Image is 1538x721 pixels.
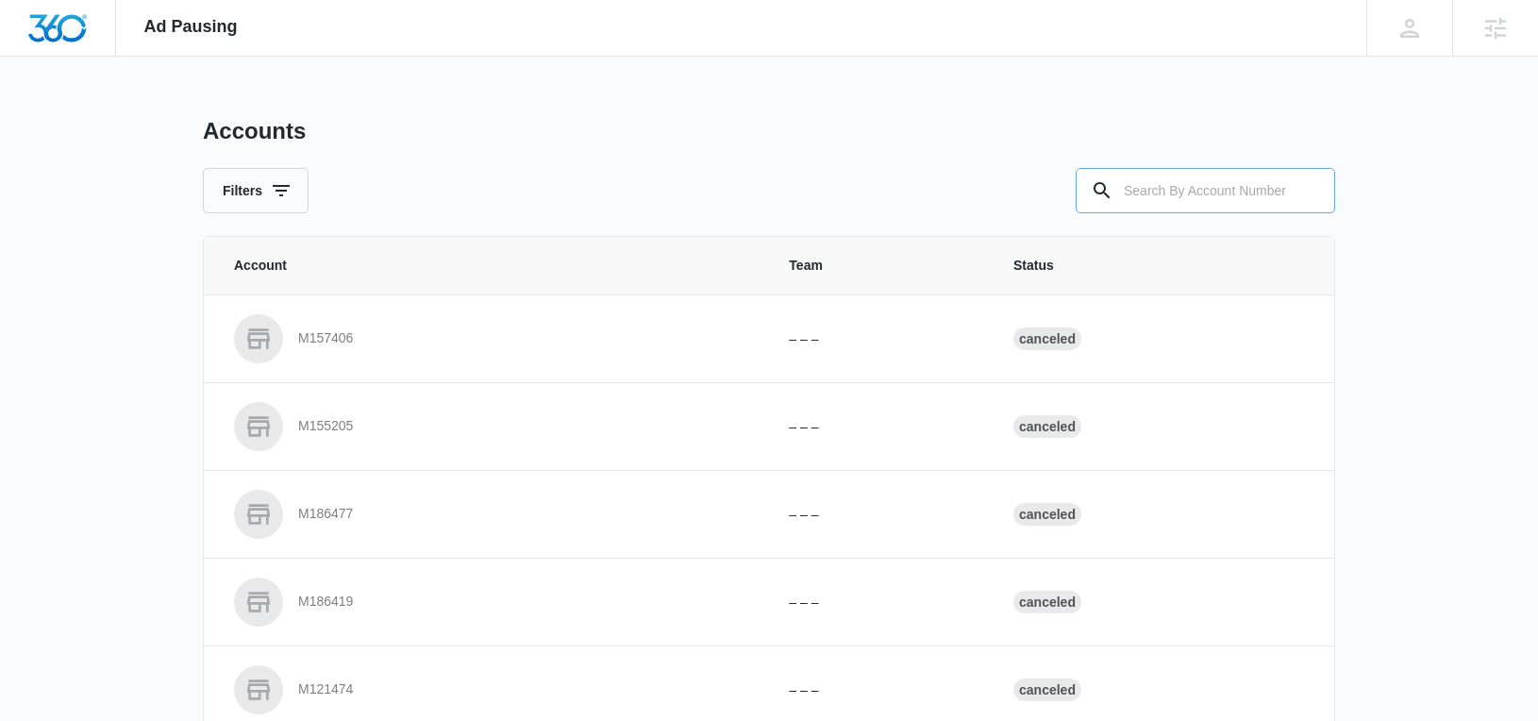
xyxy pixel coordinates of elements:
[234,490,744,539] a: M186477
[789,417,968,437] p: – – –
[144,17,238,37] span: Ad Pausing
[298,329,353,348] p: M157406
[234,402,744,451] a: M155205
[234,256,744,276] span: Account
[203,117,306,145] h1: Accounts
[298,417,353,436] p: M155205
[1013,503,1081,526] div: Canceled
[789,505,968,525] p: – – –
[1076,168,1335,213] input: Search By Account Number
[789,680,968,700] p: – – –
[298,593,353,612] p: M186419
[789,593,968,612] p: – – –
[234,314,744,363] a: M157406
[1013,415,1081,438] div: Canceled
[234,578,744,627] a: M186419
[234,665,744,714] a: M121474
[789,329,968,349] p: – – –
[789,256,968,276] span: Team
[298,505,353,524] p: M186477
[1013,256,1304,276] span: Status
[298,680,353,699] p: M121474
[1013,327,1081,350] div: Canceled
[1013,591,1081,613] div: Canceled
[203,168,309,213] button: Filters
[1013,679,1081,701] div: Canceled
